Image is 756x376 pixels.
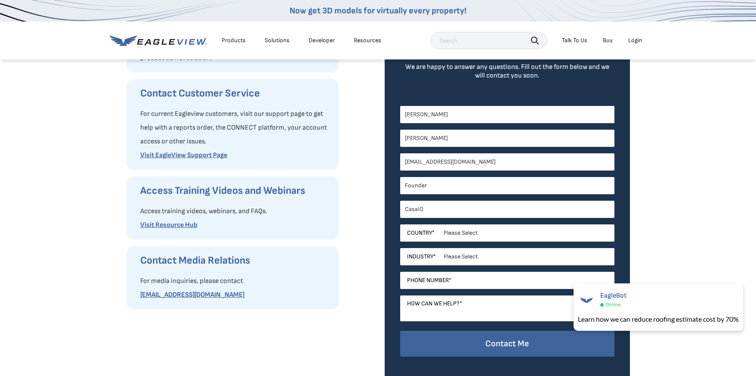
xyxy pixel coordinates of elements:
[578,292,595,309] img: EagleBot
[140,254,330,267] h3: Contact Media Relations
[407,229,432,237] span: Country
[400,63,614,80] div: We are happy to answer any questions. Fill out the form below and we will contact you soon.
[290,6,466,16] a: Now get 3D models for virtually every property!
[606,301,620,308] span: Online
[430,32,547,49] input: Search
[400,331,614,357] input: Contact Me
[265,37,290,44] div: Solutions
[354,37,381,44] div: Resources
[407,253,433,261] span: Industry
[140,291,244,299] a: [EMAIL_ADDRESS][DOMAIN_NAME]
[140,107,330,149] p: For current Eagleview customers, visit our support page to get help with a reports order, the CON...
[600,292,626,300] span: EagleBot
[140,151,227,159] a: Visit EagleView Support Page
[140,87,330,100] h3: Contact Customer Service
[140,274,330,288] p: For media inquiries, please contact
[407,300,460,308] span: How can we help?
[407,277,449,284] span: Phone Number
[578,314,739,324] div: Learn how we can reduce roofing estimate cost by 70%
[309,37,335,44] a: Developer
[562,37,587,44] div: Talk To Us
[140,221,197,229] a: Visit Resource Hub
[140,205,330,218] p: Access training videos, webinars, and FAQs.
[222,37,246,44] div: Products
[628,37,642,44] div: Login
[140,184,330,198] h3: Access Training Videos and Webinars
[603,37,613,44] a: Buy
